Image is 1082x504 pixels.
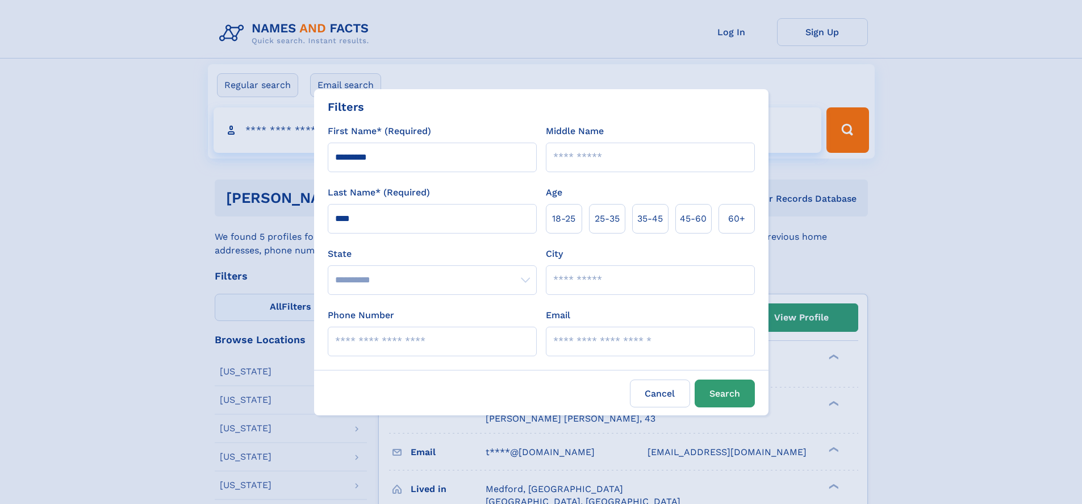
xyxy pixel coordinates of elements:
label: Age [546,186,562,199]
label: First Name* (Required) [328,124,431,138]
label: State [328,247,537,261]
label: Cancel [630,380,690,407]
span: 35‑45 [637,212,663,226]
span: 45‑60 [680,212,707,226]
label: Email [546,309,570,322]
button: Search [695,380,755,407]
span: 18‑25 [552,212,575,226]
span: 25‑35 [595,212,620,226]
div: Filters [328,98,364,115]
label: Phone Number [328,309,394,322]
label: City [546,247,563,261]
label: Middle Name [546,124,604,138]
span: 60+ [728,212,745,226]
label: Last Name* (Required) [328,186,430,199]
